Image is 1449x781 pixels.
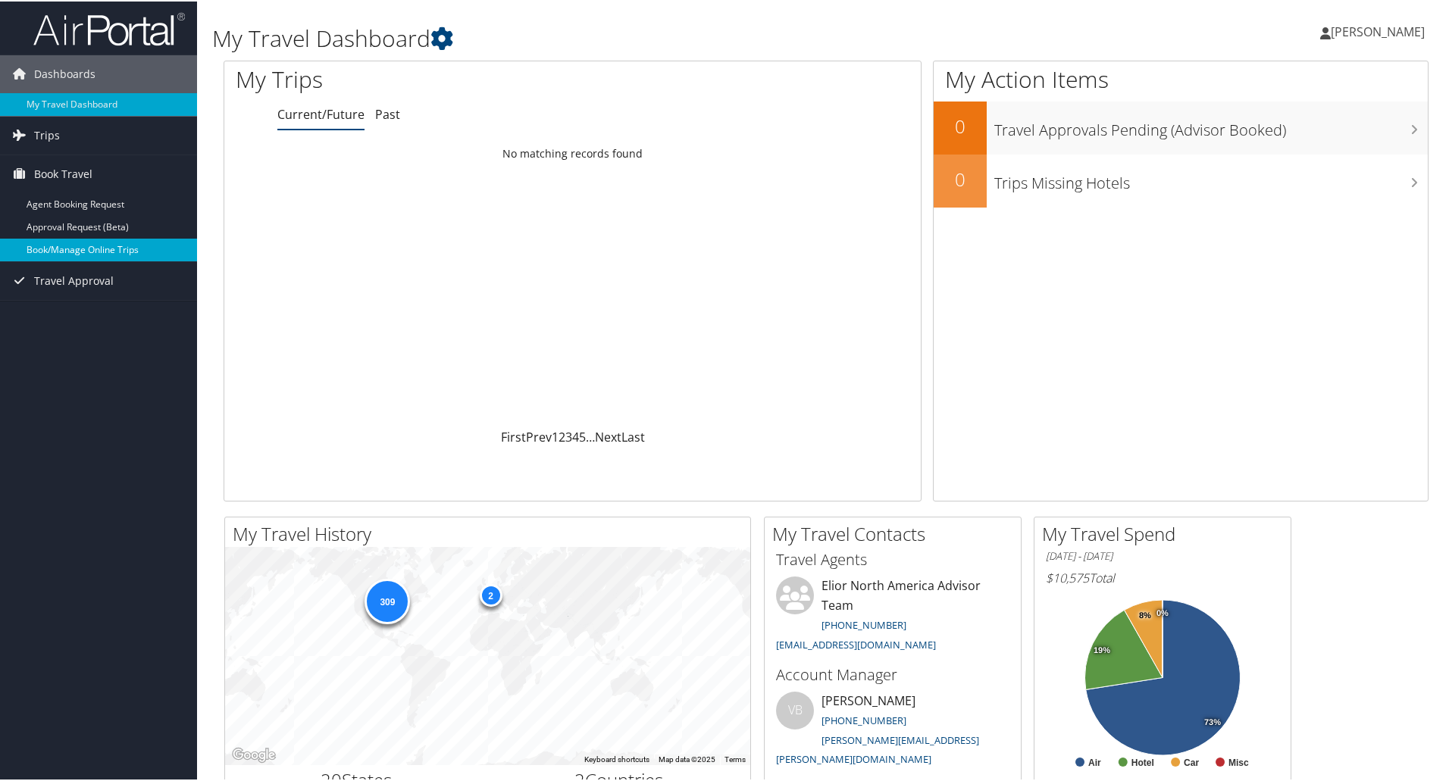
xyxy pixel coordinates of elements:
[934,100,1428,153] a: 0Travel Approvals Pending (Advisor Booked)
[595,427,621,444] a: Next
[768,575,1017,656] li: Elior North America Advisor Team
[776,636,936,650] a: [EMAIL_ADDRESS][DOMAIN_NAME]
[565,427,572,444] a: 3
[365,577,410,623] div: 309
[1156,608,1169,617] tspan: 0%
[621,427,645,444] a: Last
[559,427,565,444] a: 2
[1228,756,1249,767] text: Misc
[934,62,1428,94] h1: My Action Items
[1088,756,1101,767] text: Air
[1046,568,1089,585] span: $10,575
[479,583,502,605] div: 2
[776,663,1009,684] h3: Account Manager
[34,54,95,92] span: Dashboards
[34,154,92,192] span: Book Travel
[822,712,906,726] a: [PHONE_NUMBER]
[584,753,649,764] button: Keyboard shortcuts
[375,105,400,121] a: Past
[277,105,365,121] a: Current/Future
[934,165,987,191] h2: 0
[33,10,185,45] img: airportal-logo.png
[1094,645,1110,654] tspan: 19%
[1204,717,1221,726] tspan: 73%
[934,153,1428,206] a: 0Trips Missing Hotels
[1046,548,1279,562] h6: [DATE] - [DATE]
[776,732,979,765] a: [PERSON_NAME][EMAIL_ADDRESS][PERSON_NAME][DOMAIN_NAME]
[768,690,1017,771] li: [PERSON_NAME]
[659,754,715,762] span: Map data ©2025
[34,261,114,298] span: Travel Approval
[994,111,1428,139] h3: Travel Approvals Pending (Advisor Booked)
[233,520,750,545] h2: My Travel History
[229,744,279,764] img: Google
[229,744,279,764] a: Open this area in Google Maps (opens a new window)
[1131,756,1154,767] text: Hotel
[776,690,814,728] div: VB
[822,617,906,630] a: [PHONE_NUMBER]
[224,139,921,166] td: No matching records found
[1046,568,1279,585] h6: Total
[1184,756,1199,767] text: Car
[501,427,526,444] a: First
[552,427,559,444] a: 1
[994,164,1428,192] h3: Trips Missing Hotels
[526,427,552,444] a: Prev
[1042,520,1291,545] h2: My Travel Spend
[34,115,60,153] span: Trips
[1331,22,1425,39] span: [PERSON_NAME]
[579,427,586,444] a: 5
[572,427,579,444] a: 4
[776,548,1009,569] h3: Travel Agents
[1320,8,1440,53] a: [PERSON_NAME]
[212,21,1031,53] h1: My Travel Dashboard
[934,112,987,138] h2: 0
[772,520,1021,545] h2: My Travel Contacts
[236,62,619,94] h1: My Trips
[1139,610,1151,619] tspan: 8%
[724,754,746,762] a: Terms (opens in new tab)
[586,427,595,444] span: …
